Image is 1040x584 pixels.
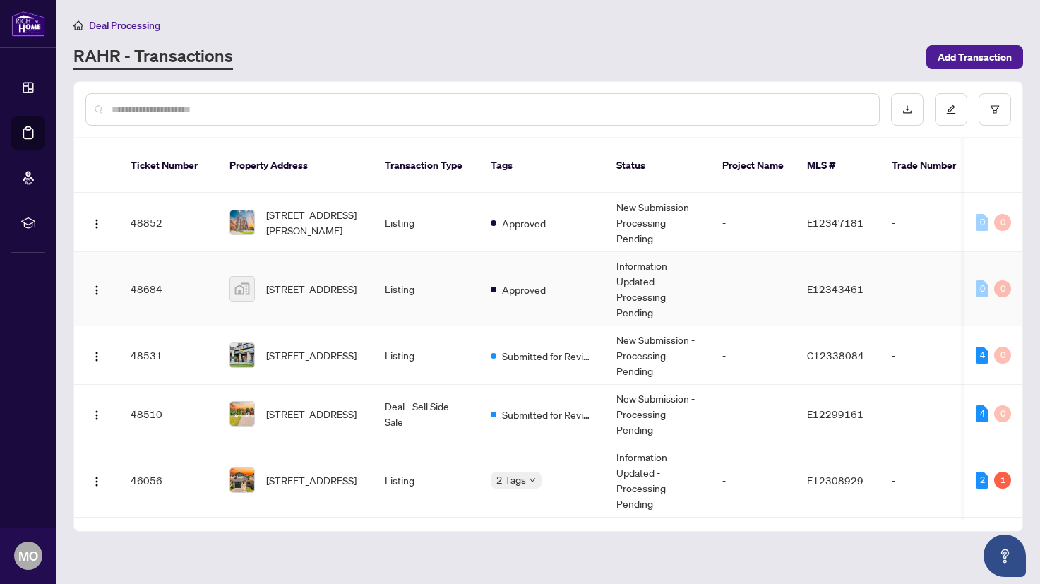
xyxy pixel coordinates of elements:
span: E12308929 [807,474,863,487]
img: Logo [91,218,102,230]
button: download [891,93,924,126]
td: - [880,385,979,443]
img: Logo [91,285,102,296]
th: Status [605,138,711,193]
td: - [711,252,796,326]
td: Deal - Sell Side Sale [373,385,479,443]
span: 2 Tags [496,472,526,488]
td: Listing [373,326,479,385]
button: Open asap [984,535,1026,577]
div: 0 [976,214,988,231]
td: 48852 [119,193,218,252]
td: New Submission - Processing Pending [605,385,711,443]
td: 48510 [119,385,218,443]
td: - [880,326,979,385]
td: - [880,443,979,518]
span: E12347181 [807,216,863,229]
span: home [73,20,83,30]
img: thumbnail-img [230,343,254,367]
th: Ticket Number [119,138,218,193]
span: download [902,105,912,114]
th: Tags [479,138,605,193]
span: [STREET_ADDRESS] [266,281,357,297]
span: Add Transaction [938,46,1012,68]
span: E12299161 [807,407,863,420]
th: Project Name [711,138,796,193]
div: 0 [994,405,1011,422]
td: 46056 [119,443,218,518]
img: logo [11,11,45,37]
span: Approved [502,215,546,231]
button: Logo [85,469,108,491]
button: Logo [85,403,108,425]
span: [STREET_ADDRESS] [266,472,357,488]
img: Logo [91,351,102,362]
img: thumbnail-img [230,277,254,301]
div: 0 [976,280,988,297]
a: RAHR - Transactions [73,44,233,70]
td: Information Updated - Processing Pending [605,252,711,326]
span: Deal Processing [89,19,160,32]
div: 4 [976,405,988,422]
div: 4 [976,347,988,364]
div: 0 [994,347,1011,364]
img: thumbnail-img [230,210,254,234]
th: Transaction Type [373,138,479,193]
img: Logo [91,476,102,487]
th: Trade Number [880,138,979,193]
span: [STREET_ADDRESS] [266,347,357,363]
td: - [711,193,796,252]
button: Logo [85,211,108,234]
span: E12343461 [807,282,863,295]
th: MLS # [796,138,880,193]
span: Approved [502,282,546,297]
span: Submitted for Review [502,407,594,422]
div: 2 [976,472,988,489]
span: edit [946,105,956,114]
td: New Submission - Processing Pending [605,326,711,385]
span: [STREET_ADDRESS][PERSON_NAME] [266,207,362,238]
div: 1 [994,472,1011,489]
span: C12338084 [807,349,864,362]
button: Logo [85,344,108,367]
td: - [711,326,796,385]
td: - [880,252,979,326]
td: Listing [373,252,479,326]
td: - [711,385,796,443]
span: MO [18,546,38,566]
td: New Submission - Processing Pending [605,193,711,252]
span: Submitted for Review [502,348,594,364]
img: thumbnail-img [230,402,254,426]
span: [STREET_ADDRESS] [266,406,357,422]
div: 0 [994,214,1011,231]
td: Listing [373,193,479,252]
td: Information Updated - Processing Pending [605,443,711,518]
img: thumbnail-img [230,468,254,492]
div: 0 [994,280,1011,297]
button: edit [935,93,967,126]
td: - [880,193,979,252]
th: Property Address [218,138,373,193]
td: 48684 [119,252,218,326]
td: Listing [373,443,479,518]
span: down [529,477,536,484]
button: filter [979,93,1011,126]
button: Add Transaction [926,45,1023,69]
td: 48531 [119,326,218,385]
button: Logo [85,278,108,300]
img: Logo [91,410,102,421]
span: filter [990,105,1000,114]
td: - [711,443,796,518]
